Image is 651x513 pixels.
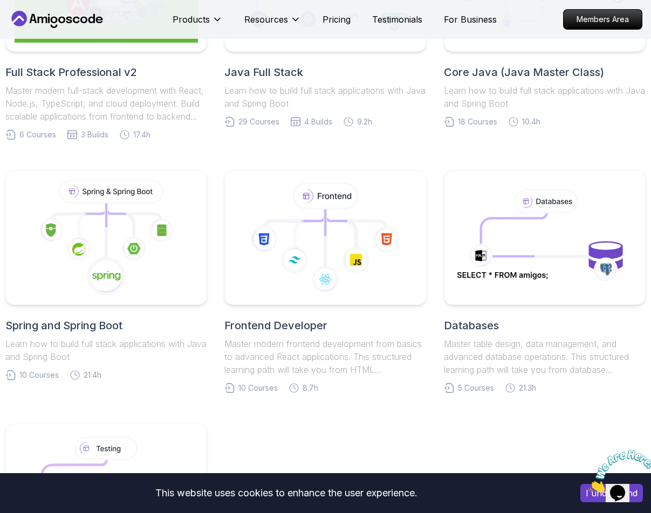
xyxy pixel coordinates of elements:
[224,84,426,110] p: Learn how to build full stack applications with Java and Spring Boot
[5,84,207,123] p: Master modern full-stack development with React, Node.js, TypeScript, and cloud deployment. Build...
[8,481,564,505] div: This website uses cookies to enhance the user experience.
[84,370,101,380] span: 21.4h
[19,370,59,380] span: 10 Courses
[458,116,497,127] span: 18 Courses
[444,170,646,393] a: DatabasesMaster table design, data management, and advanced database operations. This structured ...
[444,13,497,26] a: For Business
[5,337,207,363] p: Learn how to build full stack applications with Java and Spring Boot
[238,383,278,393] span: 10 Courses
[81,129,108,140] span: 3 Builds
[323,13,351,26] a: Pricing
[224,170,426,393] a: Frontend DeveloperMaster modern frontend development from basics to advanced React applications. ...
[224,318,426,333] h2: Frontend Developer
[563,9,642,30] a: Members Area
[303,383,318,393] span: 8.7h
[304,116,332,127] span: 4 Builds
[173,13,223,34] button: Products
[522,116,540,127] span: 10.4h
[5,170,207,380] a: Spring and Spring BootLearn how to build full stack applications with Java and Spring Boot10 Cour...
[244,13,288,26] p: Resources
[133,129,150,140] span: 17.4h
[238,116,279,127] span: 29 Courses
[224,65,426,80] h2: Java Full Stack
[224,337,426,376] p: Master modern frontend development from basics to advanced React applications. This structured le...
[5,65,207,80] h2: Full Stack Professional v2
[444,318,646,333] h2: Databases
[444,65,646,80] h2: Core Java (Java Master Class)
[372,13,422,26] a: Testimonials
[5,318,207,333] h2: Spring and Spring Boot
[519,383,536,393] span: 21.3h
[357,116,372,127] span: 9.2h
[19,129,56,140] span: 6 Courses
[584,446,651,497] iframe: chat widget
[580,484,643,502] button: Accept cookies
[173,13,210,26] p: Products
[4,4,71,47] img: Chat attention grabber
[444,84,646,110] p: Learn how to build full stack applications with Java and Spring Boot
[244,13,301,34] button: Resources
[444,337,646,376] p: Master table design, data management, and advanced database operations. This structured learning ...
[564,10,642,29] p: Members Area
[458,383,494,393] span: 5 Courses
